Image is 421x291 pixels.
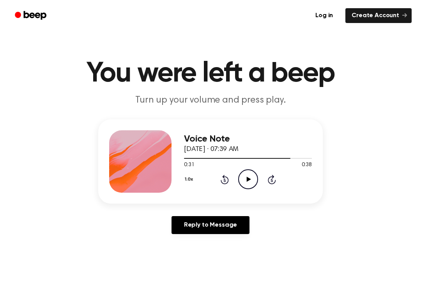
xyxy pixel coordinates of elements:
[184,134,312,144] h3: Voice Note
[184,146,239,153] span: [DATE] · 07:39 AM
[9,8,53,23] a: Beep
[345,8,412,23] a: Create Account
[61,94,360,107] p: Turn up your volume and press play.
[308,7,341,25] a: Log in
[11,60,410,88] h1: You were left a beep
[172,216,249,234] a: Reply to Message
[184,173,196,186] button: 1.0x
[184,161,194,169] span: 0:31
[302,161,312,169] span: 0:38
